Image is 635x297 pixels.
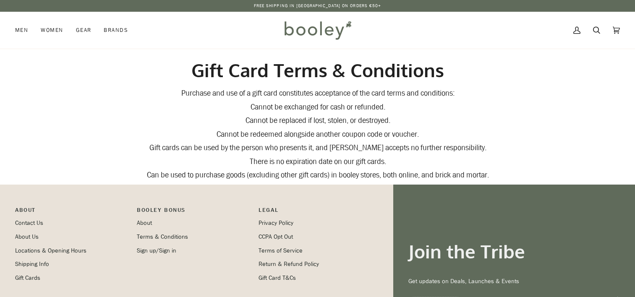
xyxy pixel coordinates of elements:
a: Privacy Policy [259,219,293,227]
span: Brands [104,26,128,34]
a: Brands [97,12,134,49]
p: Booley Bonus [137,206,250,219]
a: Gift Card T&Cs [259,274,296,282]
img: Booley [281,18,354,42]
p: Pipeline_Footer Main [15,206,128,219]
a: Contact Us [15,219,43,227]
span: Women [41,26,63,34]
p: Can be used to purchase goods (excluding other gift cards) in booley stores, both online, and bri... [29,170,607,181]
a: Shipping Info [15,260,49,268]
p: Free Shipping in [GEOGRAPHIC_DATA] on Orders €50+ [254,3,382,9]
h2: Gift Card Terms & Conditions [29,59,607,82]
a: CCPA Opt Out [259,233,293,241]
a: Locations & Opening Hours [15,247,86,255]
p: Cannot be redeemed alongside another coupon code or voucher. [29,129,607,140]
a: Women [34,12,69,49]
a: Sign up/Sign in [137,247,176,255]
a: About [137,219,152,227]
p: Cannot be replaced if lost, stolen, or destroyed. [29,116,607,126]
a: Gift Cards [15,274,40,282]
span: Men [15,26,28,34]
a: Men [15,12,34,49]
p: Cannot be exchanged for cash or refunded. [29,102,607,112]
a: Return & Refund Policy [259,260,319,268]
p: Pipeline_Footer Sub [259,206,372,219]
a: About Us [15,233,39,241]
a: Terms & Conditions [137,233,188,241]
a: Gear [70,12,98,49]
p: There is no expiration date on our gift cards. [29,156,607,167]
a: Terms of Service [259,247,303,255]
h3: Join the Tribe [408,240,620,263]
span: Gear [76,26,91,34]
p: Gift cards can be used by the person who presents it, and [PERSON_NAME] accepts no further respon... [29,143,607,154]
p: Get updates on Deals, Launches & Events [408,277,620,286]
p: Purchase and use of a gift card constitutes acceptance of the card terms and conditions: [29,89,607,99]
